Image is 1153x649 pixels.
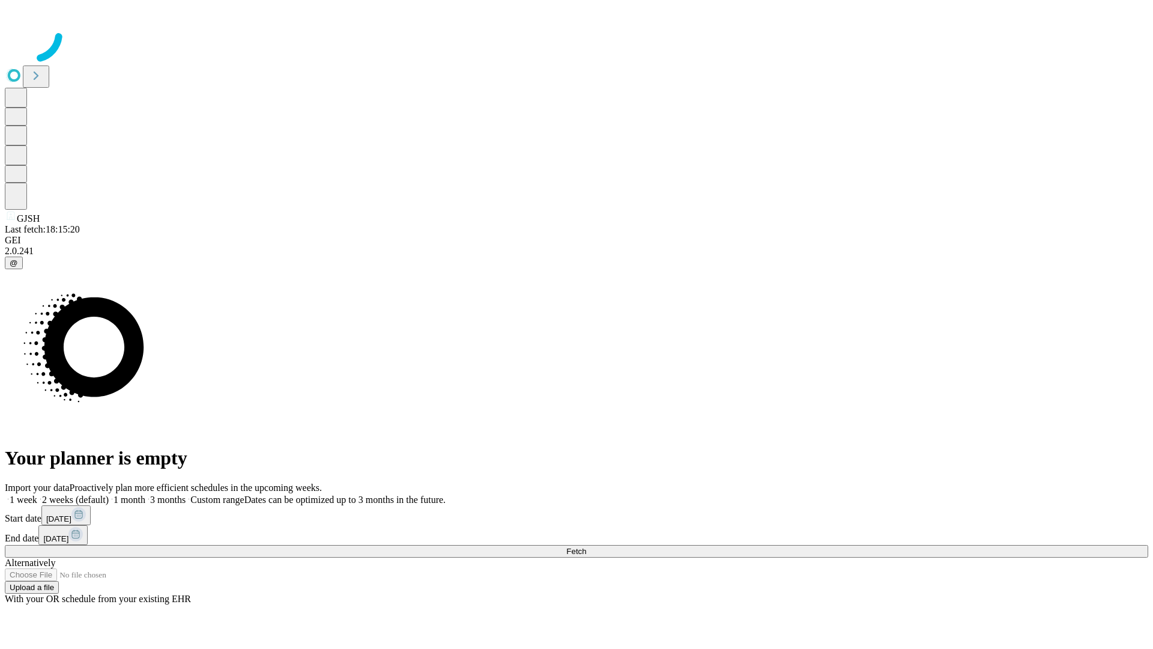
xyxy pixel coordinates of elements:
[41,505,91,525] button: [DATE]
[190,495,244,505] span: Custom range
[5,447,1148,469] h1: Your planner is empty
[38,525,88,545] button: [DATE]
[43,534,68,543] span: [DATE]
[5,525,1148,545] div: End date
[5,594,191,604] span: With your OR schedule from your existing EHR
[42,495,109,505] span: 2 weeks (default)
[150,495,186,505] span: 3 months
[5,246,1148,257] div: 2.0.241
[5,558,55,568] span: Alternatively
[10,258,18,267] span: @
[244,495,446,505] span: Dates can be optimized up to 3 months in the future.
[5,545,1148,558] button: Fetch
[46,514,71,523] span: [DATE]
[5,224,80,234] span: Last fetch: 18:15:20
[5,483,70,493] span: Import your data
[5,235,1148,246] div: GEI
[5,581,59,594] button: Upload a file
[5,257,23,269] button: @
[566,547,586,556] span: Fetch
[113,495,145,505] span: 1 month
[17,213,40,224] span: GJSH
[70,483,322,493] span: Proactively plan more efficient schedules in the upcoming weeks.
[10,495,37,505] span: 1 week
[5,505,1148,525] div: Start date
